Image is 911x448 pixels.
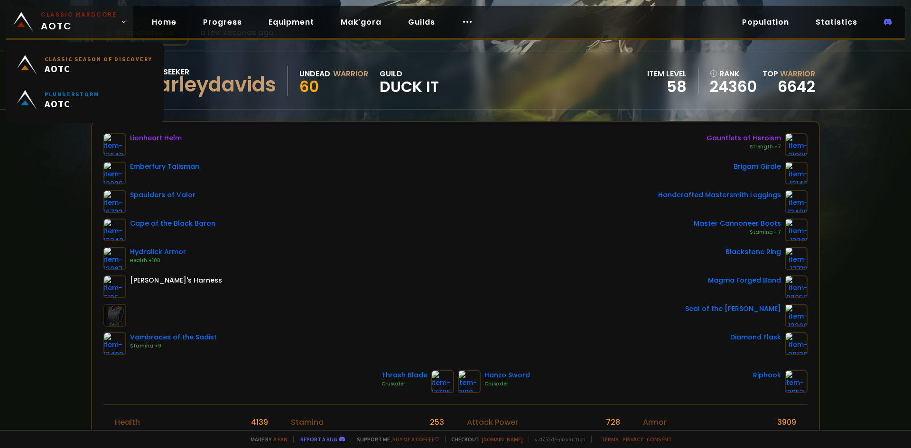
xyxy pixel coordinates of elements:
div: [PERSON_NAME]'s Harness [130,275,222,285]
img: item-17705 [431,370,454,393]
img: item-17713 [785,247,808,270]
div: Magma Forged Band [708,275,781,285]
div: Attack Power [467,416,518,428]
div: Cape of the Black Baron [130,219,215,229]
div: Lionheart Helm [130,133,182,143]
span: v. d752d5 - production [529,436,586,443]
img: item-6125 [103,275,126,298]
img: item-8190 [458,370,481,393]
a: a fan [273,436,288,443]
img: item-12653 [785,370,808,393]
div: Undead [299,68,330,80]
img: item-13400 [103,332,126,355]
a: Terms [601,436,619,443]
div: Hydralick Armor [130,247,186,257]
img: item-12640 [103,133,126,156]
span: Support me, [351,436,439,443]
div: Crusader [484,380,530,388]
span: AOTC [45,63,152,74]
a: PlunderstormAOTC [11,82,158,118]
div: Warrior [333,68,368,80]
img: item-20130 [785,332,808,355]
div: Thrash Blade [381,370,428,380]
div: item level [647,68,687,80]
a: Home [144,12,184,32]
div: rank [710,68,757,80]
div: Health [115,416,140,428]
span: Warrior [780,68,815,79]
a: Progress [195,12,250,32]
img: item-13067 [103,247,126,270]
div: Diamond Flask [730,332,781,342]
a: [DOMAIN_NAME] [482,436,523,443]
div: Crusader [381,380,428,388]
img: item-22255 [785,275,808,298]
img: item-13209 [785,304,808,327]
div: 58 [647,80,687,94]
div: Spaulders of Valor [130,190,195,200]
span: 60 [299,76,319,97]
div: Strength +7 [706,143,781,151]
div: Seal of the [PERSON_NAME] [685,304,781,314]
img: item-13381 [785,219,808,241]
img: item-16733 [103,190,126,213]
a: Statistics [808,12,865,32]
div: Stamina +9 [130,342,217,350]
img: item-13142 [785,162,808,184]
span: Checkout [445,436,523,443]
div: Health +100 [130,257,186,265]
img: item-21998 [785,133,808,156]
a: Mak'gora [333,12,389,32]
a: 6642 [778,76,815,97]
div: Intellect [291,428,322,440]
a: Buy me a coffee [392,436,439,443]
span: AOTC [45,98,99,110]
div: Hanzo Sword [484,370,530,380]
div: Vambraces of the Sadist [130,332,217,342]
small: Plunderstorm [45,91,99,98]
div: 4139 [251,416,268,428]
img: item-13340 [103,219,126,241]
div: 100 [256,428,268,440]
a: Consent [647,436,672,443]
div: Brigam Girdle [734,162,781,172]
a: Classic Season of DiscoveryAOTC [11,47,158,82]
div: 728 [606,416,620,428]
div: Gauntlets of Heroism [706,133,781,143]
a: Guilds [400,12,443,32]
a: Privacy [623,436,643,443]
div: Armor [643,416,667,428]
div: 3909 [777,416,796,428]
a: 24360 [710,80,757,94]
div: Harleydavids [143,78,276,92]
div: Stamina [291,416,324,428]
small: Classic Season of Discovery [45,55,152,63]
a: Report a bug [300,436,337,443]
small: Classic Hardcore [41,10,117,19]
div: Emberfury Talisman [130,162,199,172]
span: Made by [245,436,288,443]
a: Classic HardcoreAOTC [6,6,133,38]
div: Stamina +7 [694,229,781,236]
div: 28 [435,428,444,440]
div: Dodge [643,428,669,440]
div: Rage [115,428,135,440]
div: Blackstone Ring [725,247,781,257]
div: Melee critic [467,428,511,440]
img: item-13498 [785,190,808,213]
img: item-12929 [103,162,126,184]
div: Riphook [753,370,781,380]
div: Soulseeker [143,66,276,78]
div: 19 % [606,428,620,440]
div: 6 % [785,428,796,440]
div: 253 [430,416,444,428]
div: Master Cannoneer Boots [694,219,781,229]
a: Population [734,12,797,32]
a: Equipment [261,12,322,32]
span: Duck It [380,80,439,94]
div: Handcrafted Mastersmith Leggings [658,190,781,200]
div: guild [380,68,439,94]
div: Top [762,68,815,80]
span: AOTC [41,10,117,33]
